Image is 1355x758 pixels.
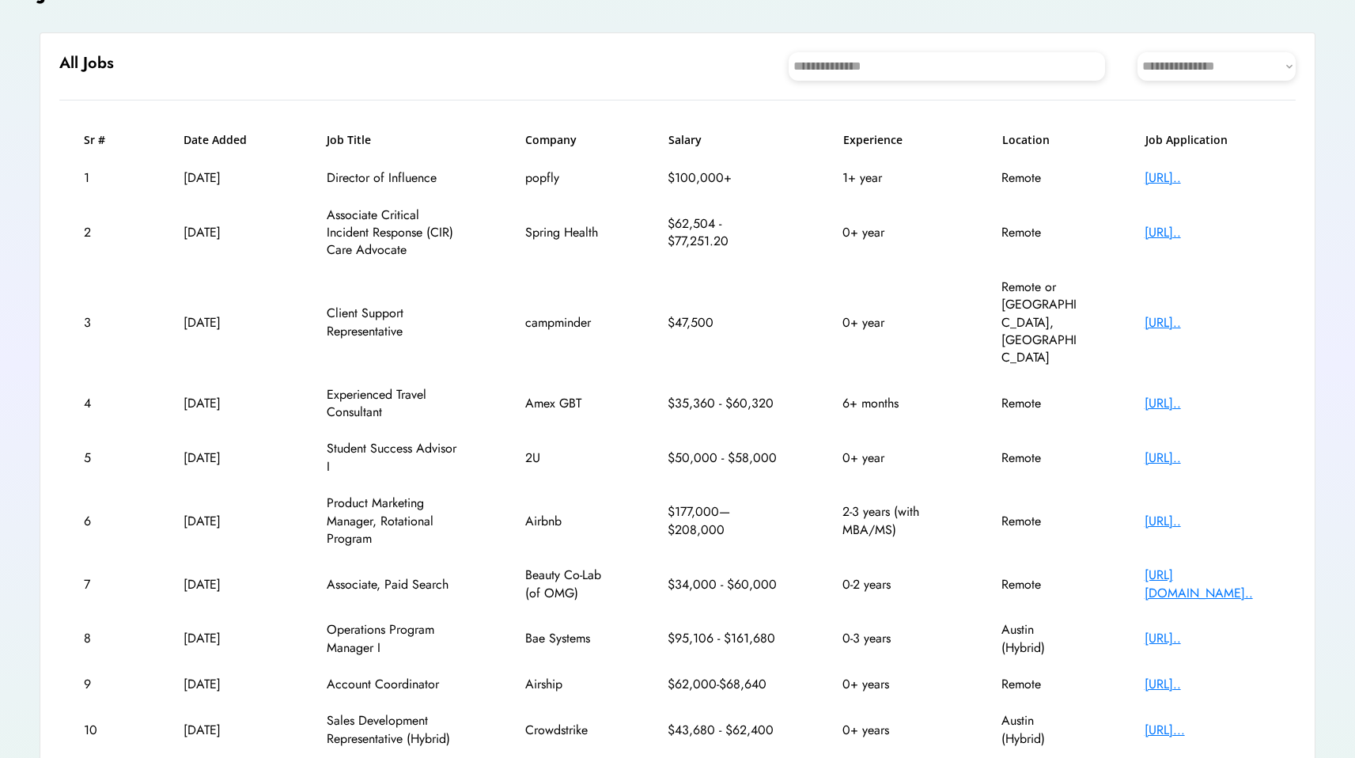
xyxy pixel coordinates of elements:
[327,495,461,548] div: Product Marketing Manager, Rotational Program
[184,630,263,647] div: [DATE]
[327,440,461,476] div: Student Success Advisor I
[1001,676,1081,693] div: Remote
[668,503,778,539] div: $177,000—$208,000
[668,132,779,148] h6: Salary
[668,722,778,739] div: $43,680 - $62,400
[668,576,778,593] div: $34,000 - $60,000
[842,503,937,539] div: 2-3 years (with MBA/MS)
[84,676,119,693] div: 9
[1001,169,1081,187] div: Remote
[327,576,461,593] div: Associate, Paid Search
[1145,513,1271,530] div: [URL]..
[327,207,461,260] div: Associate Critical Incident Response (CIR) Care Advocate
[525,722,604,739] div: Crowdstrike
[327,712,461,748] div: Sales Development Representative (Hybrid)
[1145,395,1271,412] div: [URL]..
[525,314,604,332] div: campminder
[668,395,778,412] div: $35,360 - $60,320
[327,169,461,187] div: Director of Influence
[184,224,263,241] div: [DATE]
[842,314,937,332] div: 0+ year
[184,132,263,148] h6: Date Added
[842,576,937,593] div: 0-2 years
[668,676,778,693] div: $62,000-$68,640
[525,224,604,241] div: Spring Health
[668,314,778,332] div: $47,500
[843,132,938,148] h6: Experience
[184,722,263,739] div: [DATE]
[84,224,119,241] div: 2
[1145,132,1272,148] h6: Job Application
[842,630,937,647] div: 0-3 years
[84,314,119,332] div: 3
[1145,169,1271,187] div: [URL]..
[842,395,937,412] div: 6+ months
[1001,712,1081,748] div: Austin (Hybrid)
[1001,224,1081,241] div: Remote
[525,676,604,693] div: Airship
[842,722,937,739] div: 0+ years
[184,676,263,693] div: [DATE]
[842,169,937,187] div: 1+ year
[84,169,119,187] div: 1
[1145,722,1271,739] div: [URL]...
[668,215,778,251] div: $62,504 - $77,251.20
[1001,449,1081,467] div: Remote
[1001,576,1081,593] div: Remote
[84,395,119,412] div: 4
[668,169,778,187] div: $100,000+
[842,449,937,467] div: 0+ year
[184,513,263,530] div: [DATE]
[84,576,119,593] div: 7
[1145,567,1271,602] div: [URL][DOMAIN_NAME]..
[668,449,778,467] div: $50,000 - $58,000
[1145,630,1271,647] div: [URL]..
[525,169,604,187] div: popfly
[1001,395,1081,412] div: Remote
[327,621,461,657] div: Operations Program Manager I
[327,132,371,148] h6: Job Title
[84,513,119,530] div: 6
[184,576,263,593] div: [DATE]
[1001,513,1081,530] div: Remote
[1001,621,1081,657] div: Austin (Hybrid)
[59,52,114,74] h6: All Jobs
[184,449,263,467] div: [DATE]
[184,395,263,412] div: [DATE]
[842,676,937,693] div: 0+ years
[1145,449,1271,467] div: [URL]..
[327,305,461,340] div: Client Support Representative
[525,513,604,530] div: Airbnb
[327,386,461,422] div: Experienced Travel Consultant
[1001,279,1081,367] div: Remote or [GEOGRAPHIC_DATA],[GEOGRAPHIC_DATA]
[525,449,604,467] div: 2U
[84,449,119,467] div: 5
[525,395,604,412] div: Amex GBT
[1145,676,1271,693] div: [URL]..
[84,132,119,148] h6: Sr #
[842,224,937,241] div: 0+ year
[668,630,778,647] div: $95,106 - $161,680
[327,676,461,693] div: Account Coordinator
[1145,314,1271,332] div: [URL]..
[184,169,263,187] div: [DATE]
[84,630,119,647] div: 8
[525,630,604,647] div: Bae Systems
[525,132,604,148] h6: Company
[84,722,119,739] div: 10
[525,567,604,602] div: Beauty Co-Lab (of OMG)
[1002,132,1081,148] h6: Location
[184,314,263,332] div: [DATE]
[1145,224,1271,241] div: [URL]..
